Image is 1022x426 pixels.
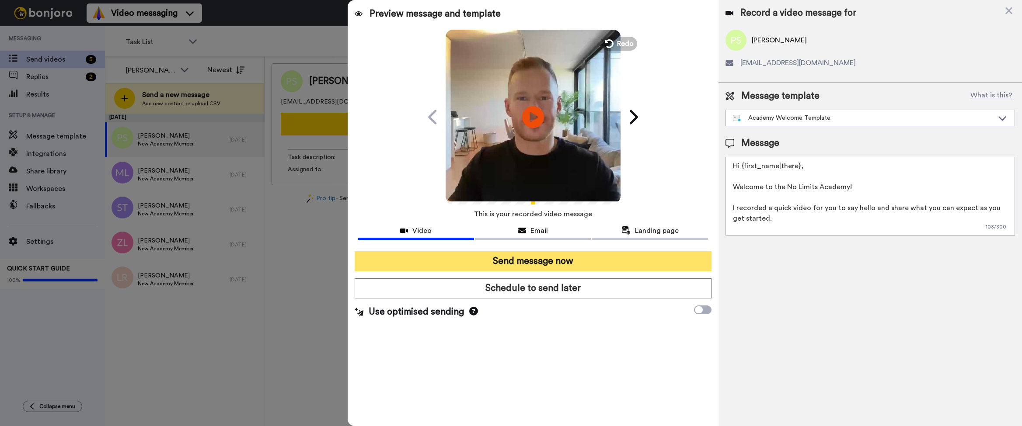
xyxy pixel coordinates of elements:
span: Message template [741,90,820,103]
img: nextgen-template.svg [733,115,741,122]
span: Email [530,225,548,236]
span: This is your recorded video message [474,204,592,224]
textarea: Hi {first_name|there}, Welcome to the No Limits Academy! I recorded a quick video for you to say ... [726,157,1015,236]
button: Send message now [355,251,712,271]
span: Video [412,225,432,236]
span: Message [741,137,779,150]
span: Use optimised sending [369,305,464,319]
button: What is this? [968,90,1015,103]
span: Landing page [635,225,679,236]
button: Schedule to send later [355,278,712,298]
div: Academy Welcome Template [733,114,994,122]
span: [EMAIL_ADDRESS][DOMAIN_NAME] [740,58,856,68]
